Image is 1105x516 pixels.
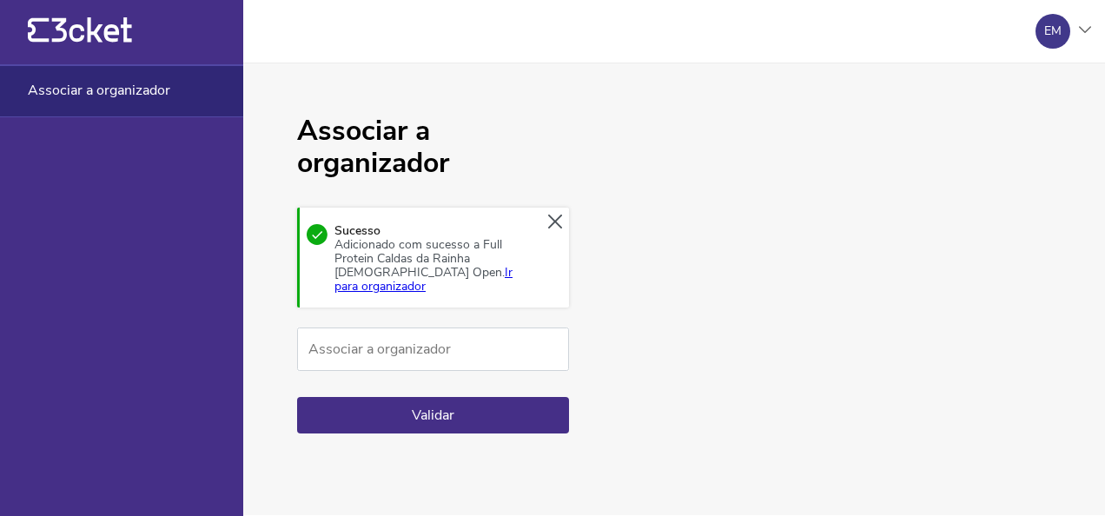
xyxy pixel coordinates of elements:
div: EM [1044,24,1062,38]
div: Adicionado com sucesso a Full Protein Caldas da Rainha [DEMOGRAPHIC_DATA] Open. [334,238,536,294]
h1: Associar a organizador [297,116,569,180]
div: Sucesso [328,224,536,294]
a: {' '} [28,35,132,47]
span: Associar a organizador [28,83,170,98]
g: {' '} [28,18,49,43]
button: Validar [297,397,569,433]
a: Ir para organizador [334,264,513,294]
input: Associar a organizador [297,327,569,371]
